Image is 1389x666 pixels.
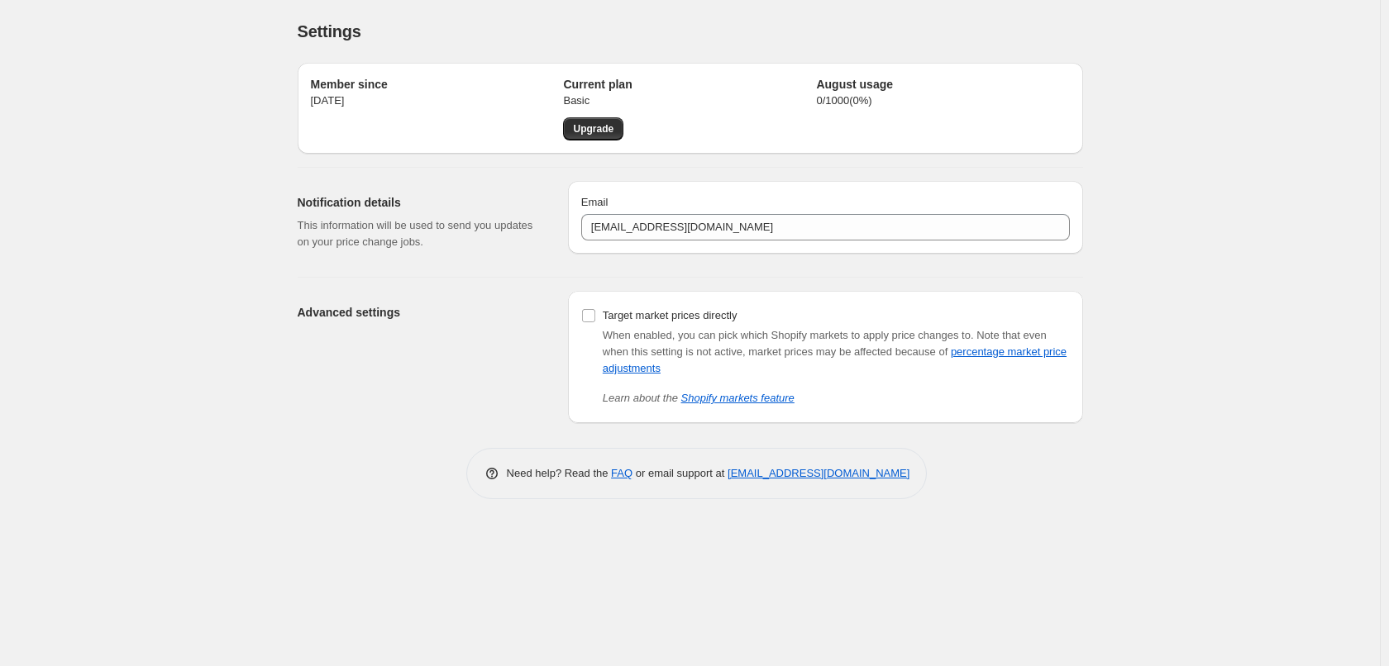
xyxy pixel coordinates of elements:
a: Shopify markets feature [681,392,795,404]
span: or email support at [632,467,728,479]
span: Target market prices directly [603,309,737,321]
p: Basic [563,93,816,109]
span: Email [581,196,609,208]
p: This information will be used to send you updates on your price change jobs. [298,217,542,250]
p: [DATE] [311,93,564,109]
p: 0 / 1000 ( 0 %) [816,93,1069,109]
span: Upgrade [573,122,613,136]
h2: Advanced settings [298,304,542,321]
h2: Current plan [563,76,816,93]
span: Note that even when this setting is not active, market prices may be affected because of [603,329,1067,374]
h2: Notification details [298,194,542,211]
span: Need help? Read the [507,467,612,479]
a: Upgrade [563,117,623,140]
h2: August usage [816,76,1069,93]
a: [EMAIL_ADDRESS][DOMAIN_NAME] [728,467,909,479]
h2: Member since [311,76,564,93]
i: Learn about the [603,392,795,404]
a: FAQ [611,467,632,479]
span: When enabled, you can pick which Shopify markets to apply price changes to. [603,329,974,341]
span: Settings [298,22,361,40]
